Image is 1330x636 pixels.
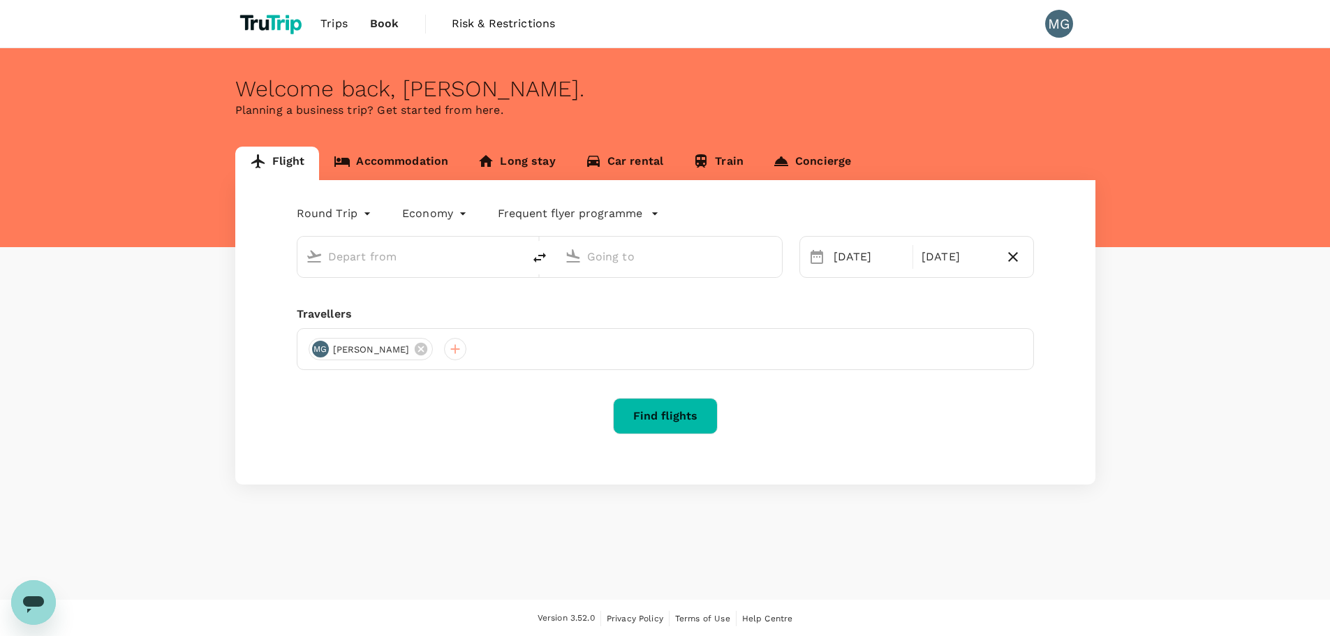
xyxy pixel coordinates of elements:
a: Train [678,147,758,180]
a: Accommodation [319,147,463,180]
a: Flight [235,147,320,180]
a: Car rental [570,147,679,180]
a: Concierge [758,147,866,180]
button: delete [523,241,556,274]
span: Book [370,15,399,32]
span: Version 3.52.0 [538,612,595,626]
img: TruTrip logo [235,8,310,39]
div: [DATE] [916,243,998,271]
div: [DATE] [828,243,910,271]
input: Going to [587,246,753,267]
span: Trips [320,15,348,32]
span: Help Centre [742,614,793,623]
button: Frequent flyer programme [498,205,659,222]
p: Frequent flyer programme [498,205,642,222]
iframe: Button to launch messaging window [11,580,56,625]
input: Depart from [328,246,494,267]
a: Privacy Policy [607,611,663,626]
a: Long stay [463,147,570,180]
div: Welcome back , [PERSON_NAME] . [235,76,1095,102]
div: MG[PERSON_NAME] [309,338,434,360]
button: Open [772,255,775,258]
div: Travellers [297,306,1034,323]
button: Open [513,255,516,258]
span: Risk & Restrictions [452,15,556,32]
div: MG [1045,10,1073,38]
span: Privacy Policy [607,614,663,623]
div: Round Trip [297,202,375,225]
p: Planning a business trip? Get started from here. [235,102,1095,119]
span: Terms of Use [675,614,730,623]
div: Economy [402,202,470,225]
a: Terms of Use [675,611,730,626]
div: MG [312,341,329,357]
button: Find flights [613,398,718,434]
a: Help Centre [742,611,793,626]
span: [PERSON_NAME] [325,343,418,357]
